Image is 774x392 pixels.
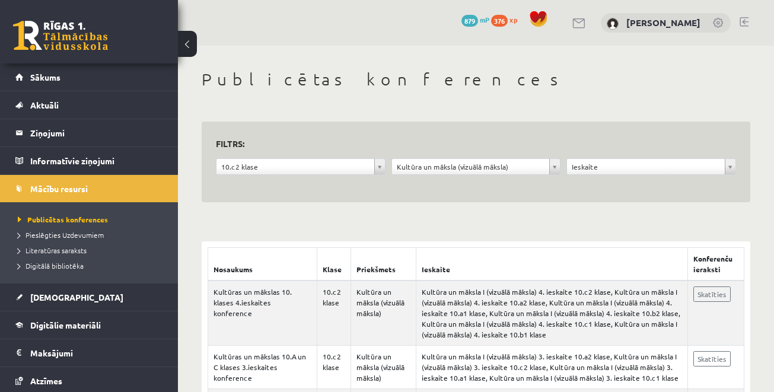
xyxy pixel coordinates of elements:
[18,214,166,225] a: Publicētas konferences
[18,261,84,270] span: Digitālā bibliotēka
[216,159,385,174] a: 10.c2 klase
[491,15,523,24] a: 376 xp
[30,119,163,146] legend: Ziņojumi
[216,136,722,152] h3: Filtrs:
[15,339,163,366] a: Maksājumi
[13,21,108,50] a: Rīgas 1. Tālmācības vidusskola
[15,311,163,339] a: Digitālie materiāli
[572,159,720,174] span: Ieskaite
[202,69,750,90] h1: Publicētas konferences
[461,15,478,27] span: 879
[626,17,700,28] a: [PERSON_NAME]
[208,281,317,346] td: Kultūras un mākslas 10. klases 4.ieskaites konference
[18,215,108,224] span: Publicētas konferences
[416,346,688,389] td: Kultūra un māksla I (vizuālā māksla) 3. ieskaite 10.a2 klase, Kultūra un māksla I (vizuālā māksla...
[567,159,735,174] a: Ieskaite
[351,281,416,346] td: Kultūra un māksla (vizuālā māksla)
[509,15,517,24] span: xp
[15,147,163,174] a: Informatīvie ziņojumi
[693,351,731,366] a: Skatīties
[208,346,317,389] td: Kultūras un mākslas 10.A un C klases 3.ieskaites konference
[351,248,416,281] th: Priekšmets
[397,159,545,174] span: Kultūra un māksla (vizuālā māksla)
[15,119,163,146] a: Ziņojumi
[317,346,351,389] td: 10.c2 klase
[30,292,123,302] span: [DEMOGRAPHIC_DATA]
[416,281,688,346] td: Kultūra un māksla I (vizuālā māksla) 4. ieskaite 10.c2 klase, Kultūra un māksla I (vizuālā māksla...
[687,248,744,281] th: Konferenču ieraksti
[416,248,688,281] th: Ieskaite
[30,147,163,174] legend: Informatīvie ziņojumi
[30,100,59,110] span: Aktuāli
[18,245,166,256] a: Literatūras saraksts
[18,230,166,240] a: Pieslēgties Uzdevumiem
[480,15,489,24] span: mP
[30,183,88,194] span: Mācību resursi
[392,159,560,174] a: Kultūra un māksla (vizuālā māksla)
[15,91,163,119] a: Aktuāli
[693,286,731,302] a: Skatīties
[18,260,166,271] a: Digitālā bibliotēka
[208,248,317,281] th: Nosaukums
[317,248,351,281] th: Klase
[317,281,351,346] td: 10.c2 klase
[18,230,104,240] span: Pieslēgties Uzdevumiem
[30,375,62,386] span: Atzīmes
[30,72,60,82] span: Sākums
[30,339,163,366] legend: Maksājumi
[15,63,163,91] a: Sākums
[15,283,163,311] a: [DEMOGRAPHIC_DATA]
[30,320,101,330] span: Digitālie materiāli
[18,246,87,255] span: Literatūras saraksts
[491,15,508,27] span: 376
[461,15,489,24] a: 879 mP
[607,18,619,30] img: Anna Leibus
[351,346,416,389] td: Kultūra un māksla (vizuālā māksla)
[15,175,163,202] a: Mācību resursi
[221,159,370,174] span: 10.c2 klase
